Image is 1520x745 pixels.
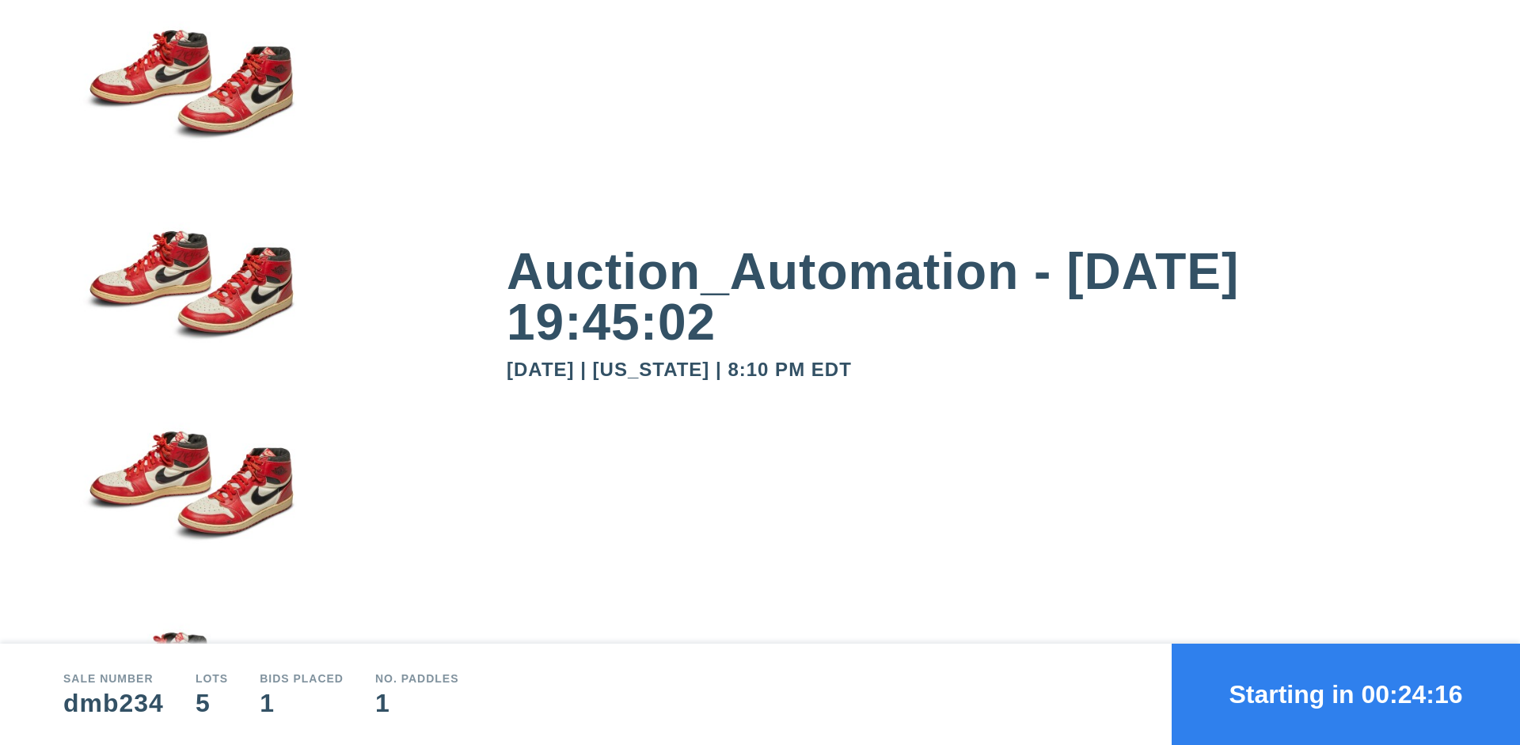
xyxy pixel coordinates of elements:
div: No. Paddles [375,673,459,684]
img: small [63,209,317,410]
div: 1 [260,690,344,716]
img: small [63,409,317,610]
div: Bids Placed [260,673,344,684]
div: Auction_Automation - [DATE] 19:45:02 [507,246,1457,348]
img: small [63,8,317,209]
div: [DATE] | [US_STATE] | 8:10 PM EDT [507,360,1457,379]
div: Lots [196,673,228,684]
div: 1 [375,690,459,716]
button: Starting in 00:24:16 [1172,644,1520,745]
div: Sale number [63,673,164,684]
div: dmb234 [63,690,164,716]
div: 5 [196,690,228,716]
